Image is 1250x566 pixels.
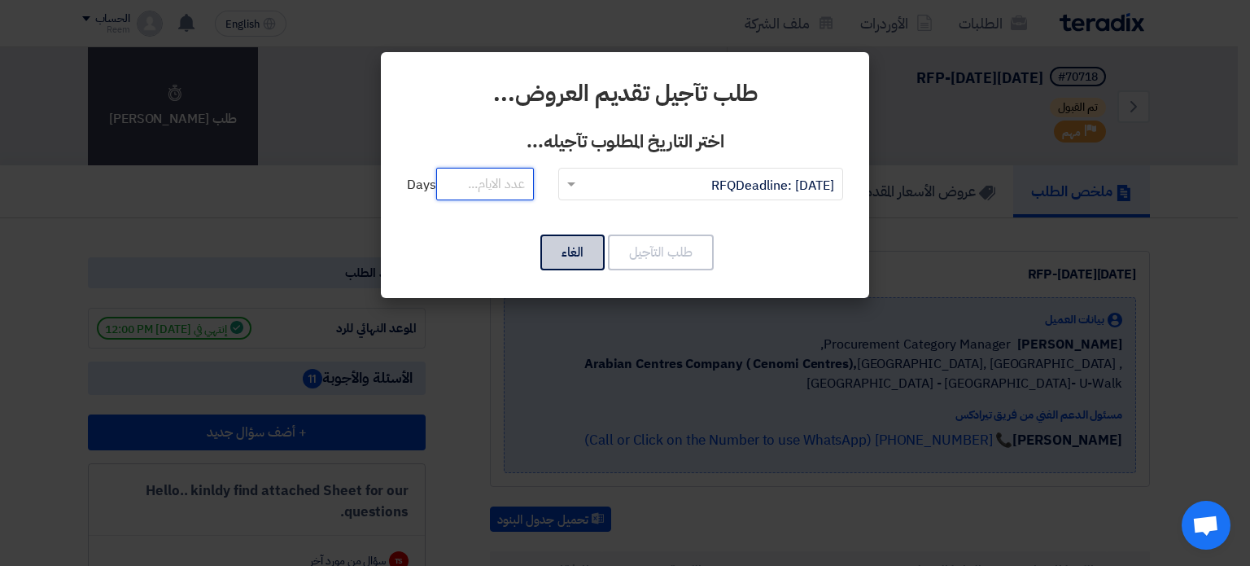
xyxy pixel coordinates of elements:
input: عدد الايام... [436,168,534,200]
h2: طلب تآجيل تقديم العروض... [407,78,843,110]
h3: اختر التاريخ المطلوب تآجيله... [407,129,843,155]
button: الغاء [540,235,605,270]
a: دردشة مفتوحة [1182,501,1230,550]
button: طلب التآجيل [608,235,714,270]
span: Days [407,168,534,200]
